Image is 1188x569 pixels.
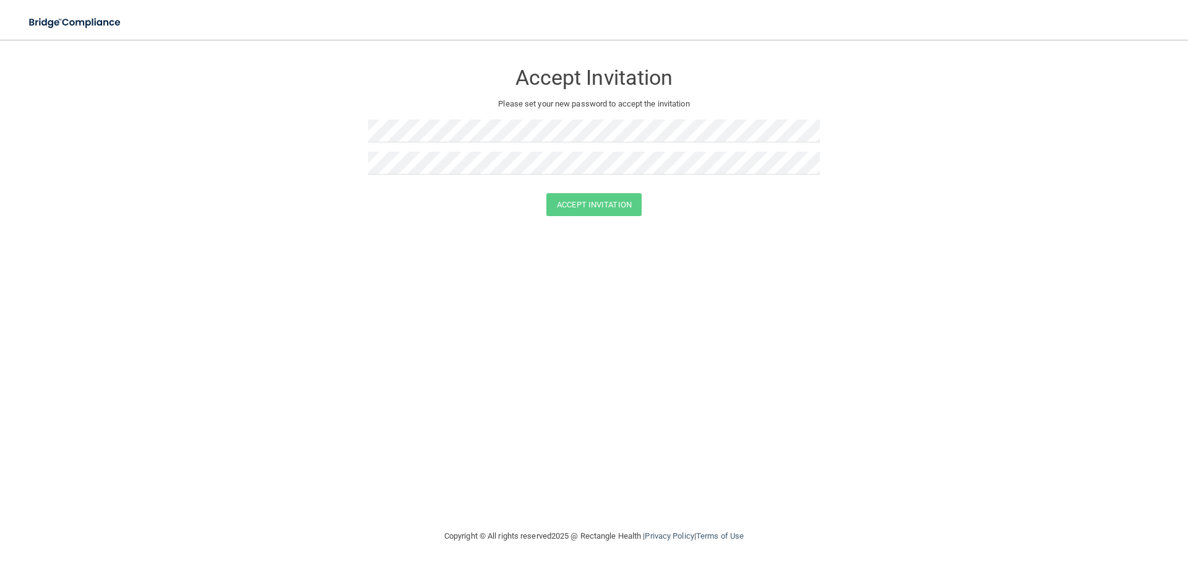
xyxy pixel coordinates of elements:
p: Please set your new password to accept the invitation [377,97,811,111]
div: Copyright © All rights reserved 2025 @ Rectangle Health | | [368,516,820,556]
img: bridge_compliance_login_screen.278c3ca4.svg [19,10,132,35]
button: Accept Invitation [546,193,642,216]
a: Privacy Policy [645,531,694,541]
a: Terms of Use [696,531,744,541]
h3: Accept Invitation [368,66,820,89]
